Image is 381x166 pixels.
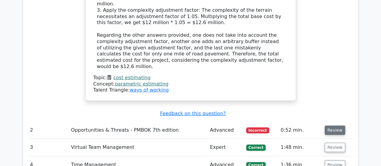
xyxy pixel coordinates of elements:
[278,122,322,139] td: 0:52 min.
[93,75,288,93] div: Talent Triangle:
[113,75,151,80] a: cost estimating
[160,111,226,116] a: Feedback on this question?
[208,139,244,156] td: Expert
[93,81,288,87] div: Concept:
[69,139,208,156] td: Virtual Team Management
[130,87,169,93] a: ways of working
[69,122,208,139] td: Opportunities & Threats - PMBOK 7th edition
[208,122,244,139] td: Advanced
[325,143,345,152] button: Review
[246,127,269,133] span: Incorrect
[278,139,322,156] td: 1:48 min.
[325,126,345,135] button: Review
[28,139,69,156] td: 3
[93,75,288,81] div: Topic:
[28,122,69,139] td: 2
[115,81,168,87] a: parametric estimating
[246,145,266,151] span: Correct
